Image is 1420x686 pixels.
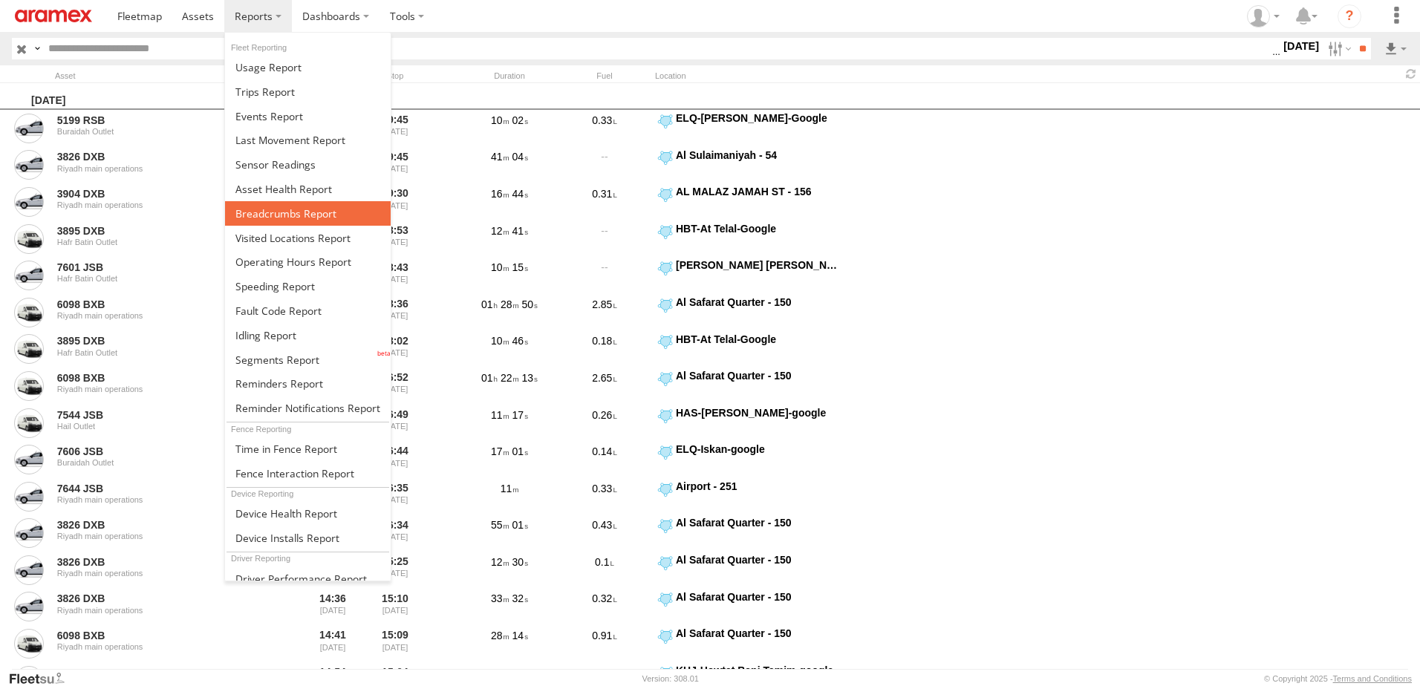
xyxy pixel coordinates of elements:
[491,261,509,273] span: 10
[225,396,391,420] a: Service Reminder Notifications Report
[491,114,509,126] span: 10
[57,606,261,615] div: Riyadh main operations
[676,406,838,419] div: HAS-[PERSON_NAME]-google
[367,185,423,219] div: 19:30 [DATE]
[57,187,261,200] a: 3904 DXB
[676,590,838,604] div: Al Safarat Quarter - 150
[655,480,841,514] label: Click to View Event Location
[367,590,423,624] div: 15:10 [DATE]
[676,664,838,677] div: KHJ-Howtat Bani Tamim-google
[560,333,649,367] div: 0.18
[676,369,838,382] div: Al Safarat Quarter - 150
[367,369,423,403] div: 16:52 [DATE]
[512,519,528,531] span: 01
[225,226,391,250] a: Visited Locations Report
[501,298,519,310] span: 28
[501,372,519,384] span: 22
[655,627,841,661] label: Click to View Event Location
[304,627,361,661] div: Entered prior to selected date range
[57,592,261,605] a: 3826 DXB
[57,445,261,458] a: 7606 JSB
[512,556,528,568] span: 30
[225,55,391,79] a: Usage Report
[225,566,391,591] a: Driver Performance Report
[491,225,509,237] span: 12
[225,372,391,396] a: Reminders Report
[367,480,423,514] div: 16:35 [DATE]
[655,333,841,367] label: Click to View Event Location
[367,258,423,293] div: 18:43 [DATE]
[676,516,838,529] div: Al Safarat Quarter - 150
[57,200,261,209] div: Riyadh main operations
[57,569,261,578] div: Riyadh main operations
[491,630,509,641] span: 28
[367,222,423,256] div: 18:53 [DATE]
[655,442,841,477] label: Click to View Event Location
[57,666,261,679] a: 3823 DXB
[1264,674,1412,683] div: © Copyright 2025 -
[304,590,361,624] div: Entered prior to selected date range
[512,445,528,457] span: 01
[560,442,649,477] div: 0.14
[57,274,261,283] div: Hafr Batin Outlet
[225,104,391,128] a: Full Events Report
[512,261,528,273] span: 15
[655,222,841,256] label: Click to View Event Location
[491,188,509,200] span: 16
[512,409,528,421] span: 17
[655,148,841,183] label: Click to View Event Location
[57,298,261,311] a: 6098 BXB
[491,556,509,568] span: 12
[676,148,838,162] div: Al Sulaimaniyah - 54
[225,437,391,461] a: Time in Fences Report
[491,667,509,679] span: 10
[676,333,838,346] div: HBT-At Telal-Google
[655,369,841,403] label: Click to View Event Location
[560,516,649,550] div: 0.43
[1383,38,1408,59] label: Export results as...
[225,323,391,347] a: Idling Report
[481,372,498,384] span: 01
[655,258,841,293] label: Click to View Event Location
[57,114,261,127] a: 5199 RSB
[560,553,649,587] div: 0.1
[642,674,699,683] div: Version: 308.01
[57,422,261,431] div: Hail Outlet
[676,442,838,456] div: ELQ-Iskan-google
[655,553,841,587] label: Click to View Event Location
[31,38,43,59] label: Search Query
[57,495,261,504] div: Riyadh main operations
[560,111,649,146] div: 0.33
[15,10,92,22] img: aramex-logo.svg
[367,553,423,587] div: 15:25 [DATE]
[655,111,841,146] label: Click to View Event Location
[225,201,391,226] a: Breadcrumbs Report
[676,480,838,493] div: Airport - 251
[512,667,528,679] span: 28
[57,532,261,540] div: Riyadh main operations
[512,151,528,163] span: 04
[57,164,261,173] div: Riyadh main operations
[655,516,841,550] label: Click to View Event Location
[367,295,423,330] div: 18:36 [DATE]
[676,295,838,309] div: Al Safarat Quarter - 150
[676,222,838,235] div: HBT-At Telal-Google
[560,406,649,440] div: 0.26
[655,406,841,440] label: Click to View Event Location
[225,526,391,550] a: Device Installs Report
[1280,38,1322,54] label: [DATE]
[57,482,261,495] a: 7644 JSB
[57,238,261,246] div: Hafr Batin Outlet
[512,592,528,604] span: 32
[57,224,261,238] a: 3895 DXB
[655,295,841,330] label: Click to View Event Location
[367,442,423,477] div: 16:44 [DATE]
[367,516,423,550] div: 16:34 [DATE]
[481,298,498,310] span: 01
[8,671,76,686] a: Visit our Website
[491,445,509,457] span: 17
[676,258,838,272] div: [PERSON_NAME] [PERSON_NAME] Warehouse
[57,555,261,569] a: 3826 DXB
[57,334,261,347] a: 3895 DXB
[1242,5,1285,27] div: Fatimah Alqatari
